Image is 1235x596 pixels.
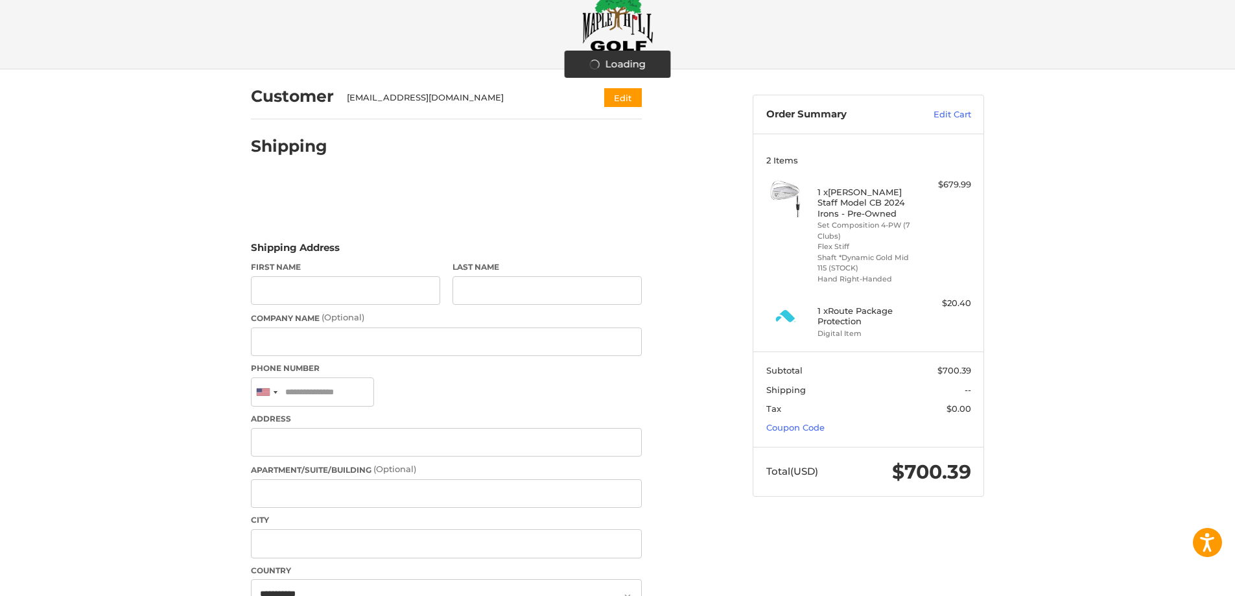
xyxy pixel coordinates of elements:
[251,463,642,476] label: Apartment/Suite/Building
[251,241,340,261] legend: Shipping Address
[252,378,281,406] div: United States: +1
[937,365,971,375] span: $700.39
[817,252,917,274] li: Shaft *Dynamic Gold Mid 115 (STOCK)
[817,305,917,327] h4: 1 x Route Package Protection
[817,328,917,339] li: Digital Item
[606,57,646,72] span: Loading
[766,403,781,414] span: Tax
[251,514,642,526] label: City
[251,413,642,425] label: Address
[251,261,440,273] label: First Name
[766,155,971,165] h3: 2 Items
[947,403,971,414] span: $0.00
[766,422,825,433] a: Coupon Code
[817,187,917,219] h4: 1 x [PERSON_NAME] Staff Model CB 2024 Irons - Pre-Owned
[251,565,642,577] label: Country
[604,88,642,107] button: Edit
[373,464,416,474] small: (Optional)
[817,220,917,241] li: Set Composition 4-PW (7 Clubs)
[251,363,642,374] label: Phone Number
[251,311,642,324] label: Company Name
[766,365,803,375] span: Subtotal
[766,108,906,121] h3: Order Summary
[920,178,971,191] div: $679.99
[251,136,327,156] h2: Shipping
[251,86,334,106] h2: Customer
[965,385,971,395] span: --
[766,465,818,477] span: Total (USD)
[817,274,917,285] li: Hand Right-Handed
[347,91,580,104] div: [EMAIL_ADDRESS][DOMAIN_NAME]
[892,460,971,484] span: $700.39
[453,261,642,273] label: Last Name
[766,385,806,395] span: Shipping
[817,241,917,252] li: Flex Stiff
[920,297,971,310] div: $20.40
[906,108,971,121] a: Edit Cart
[322,312,364,322] small: (Optional)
